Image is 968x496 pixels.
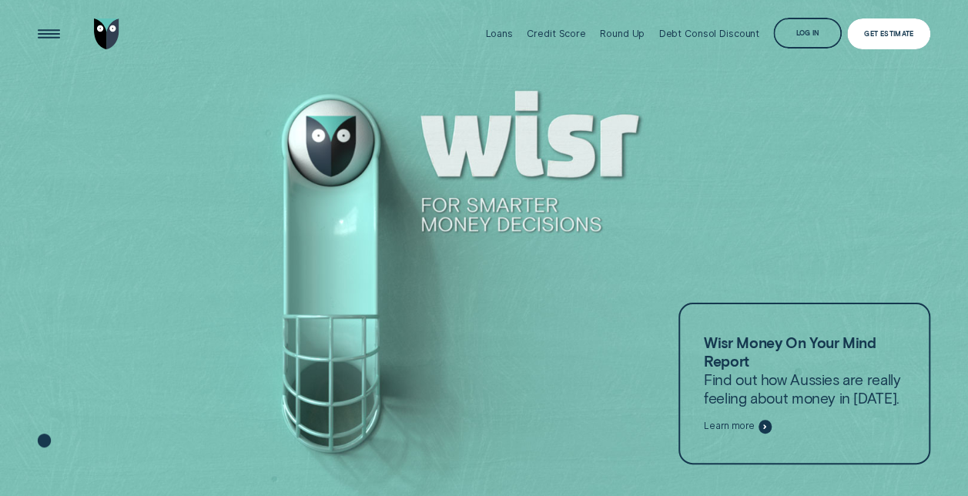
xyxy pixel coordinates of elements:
a: Get Estimate [847,18,930,49]
a: Wisr Money On Your Mind ReportFind out how Aussies are really feeling about money in [DATE].Learn... [678,303,931,465]
div: Debt Consol Discount [658,28,759,39]
button: Open Menu [33,18,64,49]
div: Get Estimate [864,31,913,37]
button: Log in [773,18,841,49]
p: Find out how Aussies are really feeling about money in [DATE]. [704,333,905,407]
div: Credit Score [527,28,586,39]
div: Round Up [600,28,645,39]
span: Learn more [704,421,755,432]
img: Wisr [94,18,119,49]
strong: Wisr Money On Your Mind Report [704,333,876,370]
div: Loans [485,28,512,39]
